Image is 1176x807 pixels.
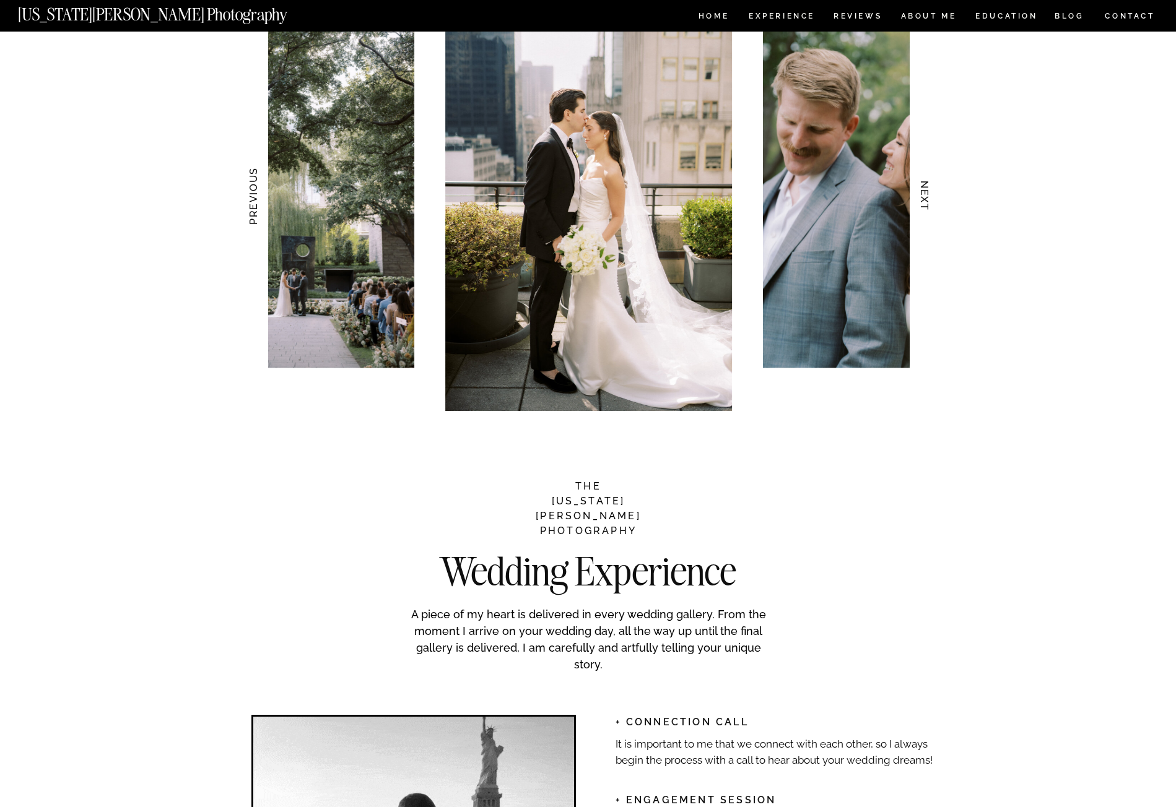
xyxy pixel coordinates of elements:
h2: THE [US_STATE][PERSON_NAME] PHOTOGRAPHY [528,479,650,537]
a: REVIEWS [834,12,880,23]
p: A piece of my heart is delivered in every wedding gallery. From the moment I arrive on your weddi... [403,606,774,669]
p: It is important to me that we connect with each other, so I always begin the process with a call ... [616,736,937,766]
a: HOME [696,12,731,23]
h2: + Connection Call [616,715,932,728]
a: Experience [749,12,814,23]
a: BLOG [1055,12,1084,23]
a: CONTACT [1104,9,1156,23]
h2: + ENGAGEMENT SESSIOn [616,793,937,806]
h2: Wedding Experience [399,551,777,576]
a: ABOUT ME [900,12,957,23]
h3: PREVIOUS [246,157,259,235]
h3: NEXT [918,157,931,235]
a: [US_STATE][PERSON_NAME] Photography [18,6,329,17]
a: EDUCATION [974,12,1039,23]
